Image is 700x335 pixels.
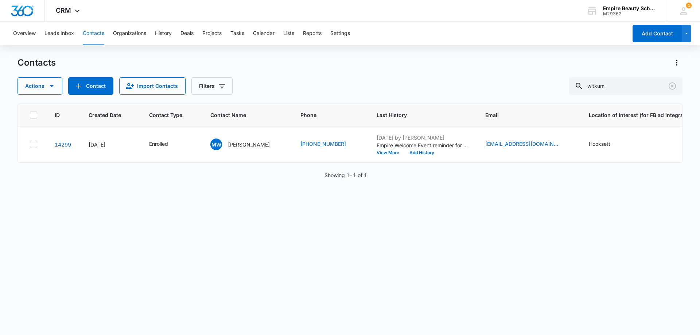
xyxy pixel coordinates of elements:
div: Contact Type - Enrolled - Select to Edit Field [149,140,181,149]
div: Location of Interest (for FB ad integration) - Hooksett - Select to Edit Field [589,140,623,149]
button: Import Contacts [119,77,186,95]
div: Contact Name - Mari Witkum - Select to Edit Field [210,139,283,150]
p: [PERSON_NAME] [228,141,270,148]
button: Lists [283,22,294,45]
a: Navigate to contact details page for Mari Witkum [55,141,71,148]
div: Hooksett [589,140,610,148]
a: [PHONE_NUMBER] [300,140,346,148]
button: Actions [671,57,682,69]
button: Organizations [113,22,146,45]
button: Settings [330,22,350,45]
span: MW [210,139,222,150]
button: Tasks [230,22,244,45]
span: Phone [300,111,349,119]
button: Actions [17,77,62,95]
button: View More [377,151,404,155]
div: account id [603,11,656,16]
span: Contact Type [149,111,182,119]
div: notifications count [686,3,692,8]
div: Enrolled [149,140,168,148]
p: Empire Welcome Event reminder for [DATE] from 3-4 [377,141,468,149]
span: Last History [377,111,457,119]
button: Leads Inbox [44,22,74,45]
span: Contact Name [210,111,272,119]
span: ID [55,111,61,119]
span: Email [485,111,561,119]
button: Deals [180,22,194,45]
button: Projects [202,22,222,45]
button: Reports [303,22,322,45]
span: Created Date [89,111,121,119]
a: [EMAIL_ADDRESS][DOMAIN_NAME] [485,140,558,148]
p: [DATE] by [PERSON_NAME] [377,134,468,141]
button: Calendar [253,22,275,45]
span: Location of Interest (for FB ad integration) [589,111,695,119]
button: Overview [13,22,36,45]
div: [DATE] [89,141,132,148]
span: CRM [56,7,71,14]
button: Add History [404,151,439,155]
div: Email - wituummari@gmail.com - Select to Edit Field [485,140,571,149]
div: account name [603,5,656,11]
button: Filters [191,77,233,95]
div: Phone - (603) 785-2178 - Select to Edit Field [300,140,359,149]
button: History [155,22,172,45]
button: Add Contact [633,25,682,42]
button: Add Contact [68,77,113,95]
span: 1 [686,3,692,8]
button: Clear [666,80,678,92]
h1: Contacts [17,57,56,68]
p: Showing 1-1 of 1 [324,171,367,179]
button: Contacts [83,22,104,45]
input: Search Contacts [569,77,682,95]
